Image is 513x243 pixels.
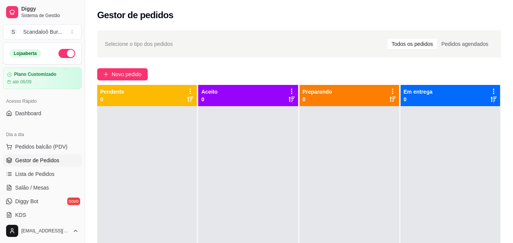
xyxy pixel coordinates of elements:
[3,182,82,194] a: Salão / Mesas
[15,170,55,178] span: Lista de Pedidos
[58,49,75,58] button: Alterar Status
[14,72,56,77] article: Plano Customizado
[103,72,109,77] span: plus
[3,168,82,180] a: Lista de Pedidos
[105,40,173,48] span: Selecione o tipo dos pedidos
[3,3,82,21] a: DiggySistema de Gestão
[97,68,148,80] button: Novo pedido
[3,209,82,221] a: KDS
[3,95,82,107] div: Acesso Rápido
[303,96,332,103] p: 0
[100,96,124,103] p: 0
[3,141,82,153] button: Pedidos balcão (PDV)
[9,28,17,36] span: S
[3,107,82,119] a: Dashboard
[21,228,69,234] span: [EMAIL_ADDRESS][DOMAIN_NAME]
[15,211,26,219] span: KDS
[112,70,142,78] span: Novo pedido
[303,88,332,96] p: Preparando
[3,24,82,39] button: Select a team
[15,110,41,117] span: Dashboard
[15,143,68,151] span: Pedidos balcão (PDV)
[387,39,437,49] div: Todos os pedidos
[23,28,62,36] div: Scandaloô Bur ...
[3,154,82,166] a: Gestor de Pedidos
[3,222,82,240] button: [EMAIL_ADDRESS][DOMAIN_NAME]
[15,184,49,191] span: Salão / Mesas
[21,6,79,13] span: Diggy
[404,96,432,103] p: 0
[21,13,79,19] span: Sistema de Gestão
[15,157,59,164] span: Gestor de Pedidos
[13,79,32,85] article: até 06/09
[97,9,174,21] h2: Gestor de pedidos
[201,88,218,96] p: Aceito
[9,49,41,58] div: Loja aberta
[3,129,82,141] div: Dia a dia
[404,88,432,96] p: Em entrega
[100,88,124,96] p: Pendente
[437,39,492,49] div: Pedidos agendados
[3,195,82,207] a: Diggy Botnovo
[15,198,38,205] span: Diggy Bot
[3,67,82,89] a: Plano Customizadoaté 06/09
[201,96,218,103] p: 0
